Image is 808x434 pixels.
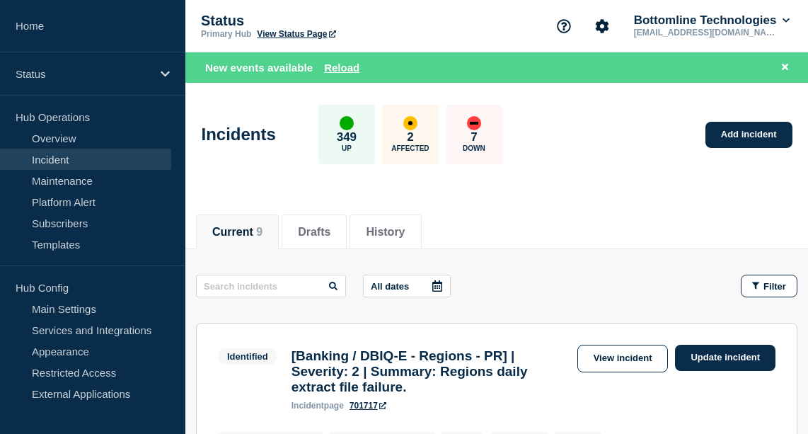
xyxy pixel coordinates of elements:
[403,116,417,130] div: affected
[218,348,277,365] span: Identified
[471,130,477,144] p: 7
[342,144,352,152] p: Up
[257,29,335,39] a: View Status Page
[340,116,354,130] div: up
[705,122,792,148] a: Add incident
[467,116,481,130] div: down
[337,130,357,144] p: 349
[196,275,346,297] input: Search incidents
[212,226,262,239] button: Current 9
[407,130,413,144] p: 2
[463,144,485,152] p: Down
[292,348,570,395] h3: [Banking / DBIQ-E - Regions - PR] | Severity: 2 | Summary: Regions daily extract file failure.
[292,401,324,411] span: incident
[363,275,451,297] button: All dates
[741,275,797,297] button: Filter
[549,11,579,41] button: Support
[577,345,669,372] a: View incident
[324,62,359,74] button: Reload
[201,13,484,29] p: Status
[202,125,276,144] h1: Incidents
[371,281,409,292] p: All dates
[631,13,792,28] button: Bottomline Technologies
[205,62,313,74] span: New events available
[16,68,151,80] p: Status
[298,226,330,239] button: Drafts
[587,11,617,41] button: Account settings
[391,144,429,152] p: Affected
[675,345,775,371] a: Update incident
[256,226,262,238] span: 9
[292,401,344,411] p: page
[763,281,786,292] span: Filter
[366,226,405,239] button: History
[350,401,386,411] a: 701717
[201,29,251,39] p: Primary Hub
[631,28,778,38] p: [EMAIL_ADDRESS][DOMAIN_NAME]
